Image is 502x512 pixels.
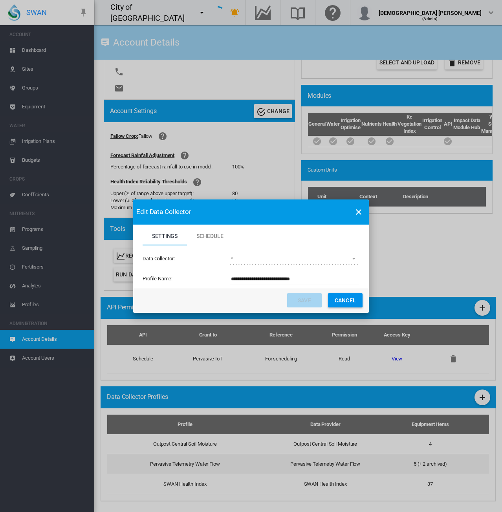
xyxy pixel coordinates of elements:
span: Edit Data Collector [136,207,191,217]
span: Settings [152,233,178,239]
span: Schedule [196,233,223,239]
label: Data Collector: [143,255,229,262]
button: icon-close [351,204,366,220]
md-icon: icon-close [354,207,363,217]
button: Save [287,293,322,307]
md-dialog: Settings Schedule ... [133,199,369,313]
label: Profile Name: [143,275,229,282]
button: Cancel [328,293,363,307]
